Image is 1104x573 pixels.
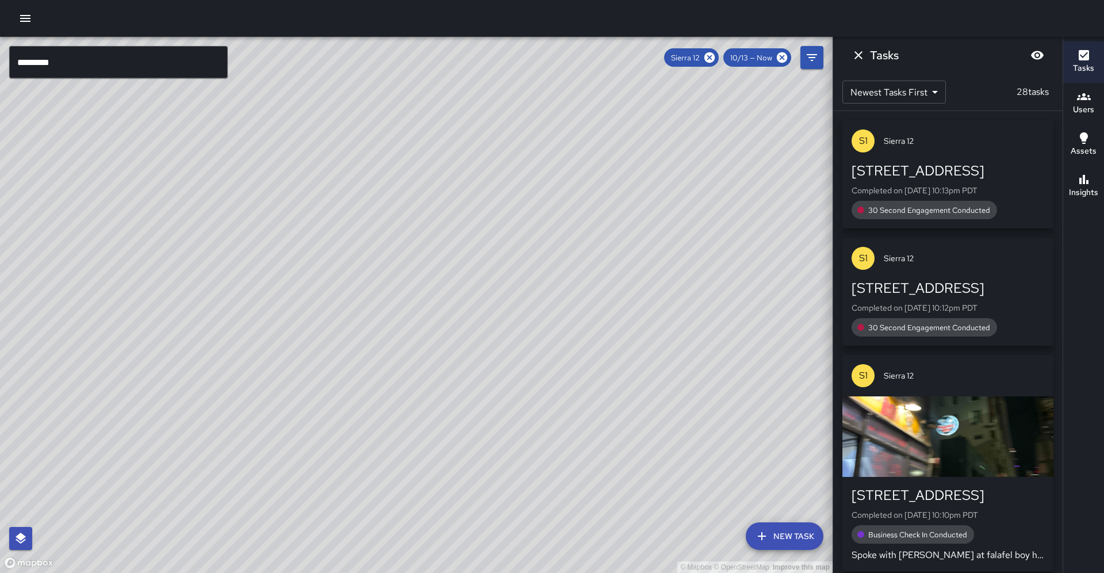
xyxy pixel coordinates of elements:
[859,251,868,265] p: S1
[861,530,974,540] span: Business Check In Conducted
[842,120,1053,228] button: S1Sierra 12[STREET_ADDRESS]Completed on [DATE] 10:13pm PDT30 Second Engagement Conducted
[842,238,1053,346] button: S1Sierra 12[STREET_ADDRESS]Completed on [DATE] 10:12pm PDT30 Second Engagement Conducted
[852,509,1044,521] p: Completed on [DATE] 10:10pm PDT
[859,134,868,148] p: S1
[842,355,1053,571] button: S1Sierra 12[STREET_ADDRESS]Completed on [DATE] 10:10pm PDTBusiness Check In ConductedSpoke with [...
[1073,62,1094,75] h6: Tasks
[852,302,1044,314] p: Completed on [DATE] 10:12pm PDT
[1071,145,1097,158] h6: Assets
[1063,166,1104,207] button: Insights
[1073,104,1094,116] h6: Users
[1063,83,1104,124] button: Users
[884,370,1044,381] span: Sierra 12
[847,44,870,67] button: Dismiss
[746,522,823,550] button: New Task
[859,369,868,383] p: S1
[852,185,1044,196] p: Completed on [DATE] 10:13pm PDT
[870,46,899,64] h6: Tasks
[861,205,997,215] span: 30 Second Engagement Conducted
[842,81,946,104] div: Newest Tasks First
[884,253,1044,264] span: Sierra 12
[852,548,1044,562] p: Spoke with [PERSON_NAME] at falafel boy he said everything was all right. Nothing to report.
[723,53,779,63] span: 10/13 — Now
[1069,186,1098,199] h6: Insights
[861,323,997,333] span: 30 Second Engagement Conducted
[1063,41,1104,83] button: Tasks
[852,279,1044,297] div: [STREET_ADDRESS]
[664,53,707,63] span: Sierra 12
[1026,44,1049,67] button: Blur
[1063,124,1104,166] button: Assets
[723,48,791,67] div: 10/13 — Now
[664,48,719,67] div: Sierra 12
[884,135,1044,147] span: Sierra 12
[800,46,823,69] button: Filters
[852,162,1044,180] div: [STREET_ADDRESS]
[1012,85,1053,99] p: 28 tasks
[852,486,1044,505] div: [STREET_ADDRESS]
